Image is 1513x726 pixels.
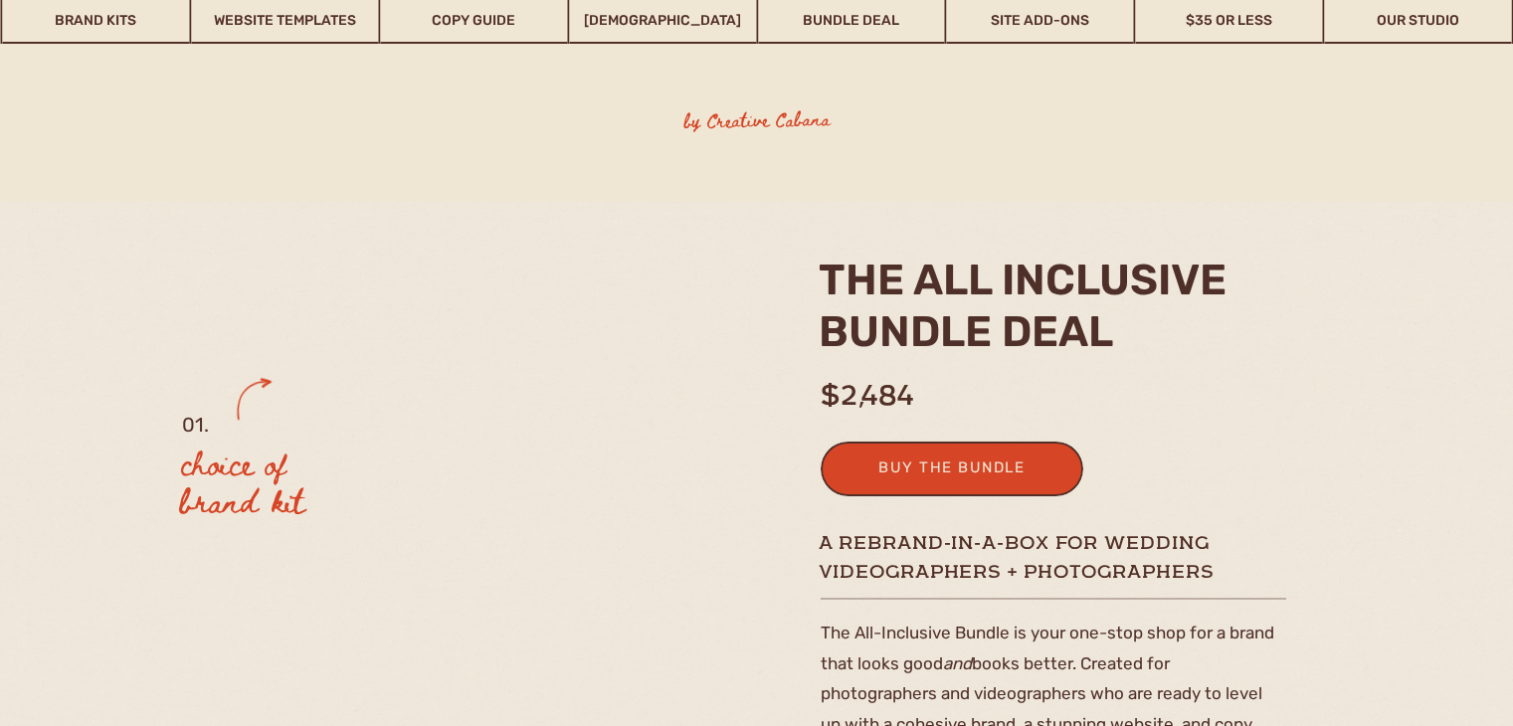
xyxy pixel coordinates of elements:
[666,106,847,136] h3: by Creative Cabana
[819,255,1275,370] h2: the ALL INCLUSIVE BUNDLE deal
[821,375,982,400] h1: $2,484
[182,409,214,452] h2: 01.
[854,454,1049,487] a: buy the bundle
[180,444,343,521] h3: choice of brand kit
[943,653,972,673] i: and
[819,531,1292,584] h1: A rebrand-in-a-box for wedding videographers + photographers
